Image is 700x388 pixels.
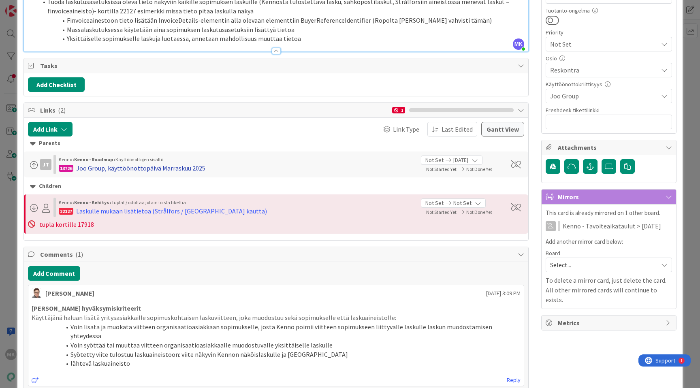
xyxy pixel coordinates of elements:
[59,208,73,215] div: 22127
[40,61,514,70] span: Tasks
[17,1,37,11] span: Support
[41,341,521,350] li: Voin syöttää tai muuttaa viitteen organisaatioasiakkaalle muodostuvalle yksittäiselle laskulle
[45,288,94,298] div: [PERSON_NAME]
[39,220,94,228] span: tupla kortille 17918
[546,81,672,87] div: Käyttöönottokriittisyys
[546,237,672,247] p: Add another mirror card below:
[38,25,524,34] li: Massalaskutuksessa käytetään aina sopimuksen laskutusasetuksiin lisättyä tietoa
[481,122,524,136] button: Gantt View
[32,313,521,322] p: Käyttäjänä haluan lisätä yritysasiakkaille sopimuskohtaisen laskuviitteen, joka muodostuu sekä so...
[466,209,492,215] span: Not Done Yet
[425,156,444,164] span: Not Set
[427,122,477,136] button: Last Edited
[32,304,141,312] strong: [PERSON_NAME] hyväksymiskriteerit
[28,266,80,281] button: Add Comment
[546,209,672,218] p: This card is already mirrored on 1 other board.
[392,107,405,113] div: 1
[546,250,560,256] span: Board
[40,159,51,170] div: JT
[41,350,521,359] li: Syötetty viite tulostuu laskuaineistoon: viite näkyvin Kennon näköislaskulle ja [GEOGRAPHIC_DATA]
[558,192,662,202] span: Mirrors
[442,124,473,134] span: Last Edited
[550,65,658,75] span: Reskontra
[546,107,672,113] div: Freshdesk tikettilinkki
[546,55,672,61] div: Osio
[40,105,388,115] span: Links
[32,288,41,298] img: SM
[111,199,186,205] span: Tuplat / odottaa jotain toista tikettiä
[59,156,74,162] span: Kenno ›
[426,209,457,215] span: Not Started Yet
[466,166,492,172] span: Not Done Yet
[563,221,661,231] span: Kenno - Tavoiteaikataulut > [DATE]
[550,259,654,271] span: Select...
[546,30,672,35] div: Priority
[393,124,419,134] span: Link Type
[30,182,522,191] div: Children
[58,106,66,114] span: ( 2 )
[513,38,524,50] span: MK
[59,199,74,205] span: Kenno ›
[28,77,85,92] button: Add Checklist
[546,275,672,305] p: To delete a mirror card, just delete the card. All other mirrored cards will continue to exists.
[558,318,662,328] span: Metrics
[453,156,468,164] span: [DATE]
[76,206,267,216] div: Laskulle mukaan lisätietoa (Strålfors / [GEOGRAPHIC_DATA] kautta)
[30,139,522,148] div: Parents
[74,156,115,162] b: Kenno - Roadmap ›
[425,199,444,207] span: Not Set
[76,163,205,173] div: Joo Group, käyttöönottopäivä Marraskuu 2025
[59,165,73,172] div: 13726
[74,199,111,205] b: Kenno - Kehitys ›
[486,289,521,298] span: [DATE] 3:09 PM
[42,3,44,10] div: 1
[115,156,163,162] span: Käyttöönottojen sisältö
[28,122,73,136] button: Add Link
[546,8,672,13] div: Tuotanto-ongelma
[38,16,524,25] li: Finvoiceainestoon tieto lisätään InvoiceDetails-elementin alla olevaan elementtiin BuyerReference...
[41,322,521,341] li: Voin lisätä ja muokata viitteen organisaatioasiakkaan sopimukselle, josta Kenno poimii viitteen s...
[558,143,662,152] span: Attachments
[453,199,472,207] span: Not Set
[550,38,654,50] span: Not Set
[75,250,83,258] span: ( 1 )
[507,375,521,385] a: Reply
[38,34,524,43] li: Yksittäiselle sopimukselle laskuja luotaessa, annetaan mahdollisuus muuttaa tietoa
[550,91,658,101] span: Joo Group
[41,359,521,368] li: lähtevä laskuaineisto
[40,249,514,259] span: Comments
[426,166,457,172] span: Not Started Yet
